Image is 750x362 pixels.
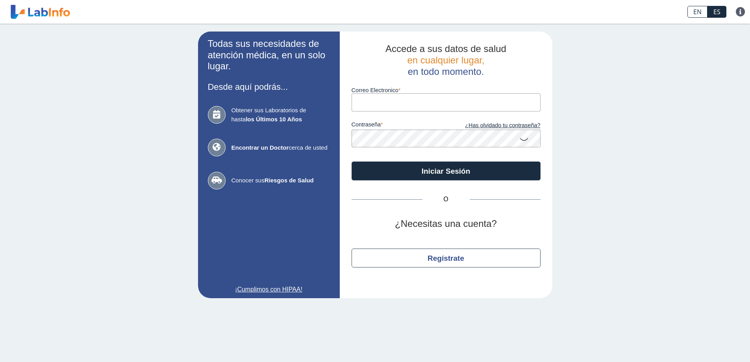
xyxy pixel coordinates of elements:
button: Iniciar Sesión [352,162,541,180]
span: Accede a sus datos de salud [385,43,506,54]
span: O [422,195,470,204]
a: ¿Has olvidado tu contraseña? [446,121,541,130]
button: Regístrate [352,249,541,267]
span: Conocer sus [231,176,330,185]
b: los Últimos 10 Años [246,116,302,123]
span: en cualquier lugar, [407,55,484,65]
b: Riesgos de Salud [265,177,314,184]
a: EN [687,6,707,18]
a: ES [707,6,726,18]
span: en todo momento. [408,66,484,77]
span: cerca de usted [231,143,330,152]
b: Encontrar un Doctor [231,144,289,151]
label: Correo Electronico [352,87,541,93]
h3: Desde aquí podrás... [208,82,330,92]
label: contraseña [352,121,446,130]
h2: ¿Necesitas una cuenta? [352,218,541,230]
span: Obtener sus Laboratorios de hasta [231,106,330,124]
a: ¡Cumplimos con HIPAA! [208,285,330,294]
h2: Todas sus necesidades de atención médica, en un solo lugar. [208,38,330,72]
